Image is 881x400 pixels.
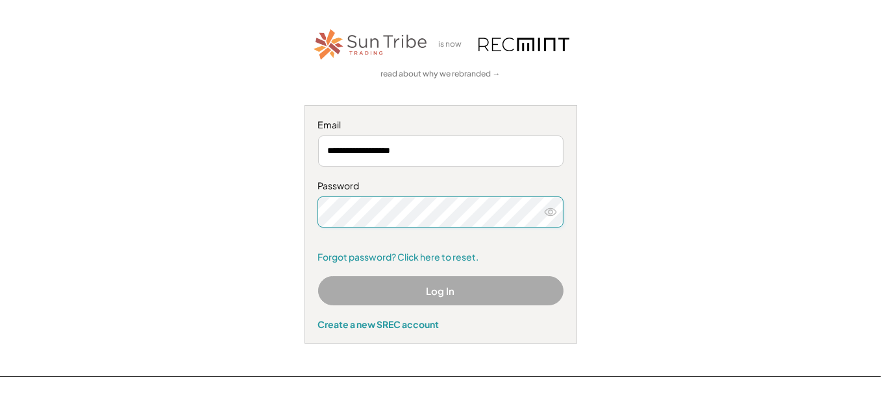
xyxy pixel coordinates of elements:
[436,39,472,50] div: is now
[318,318,564,330] div: Create a new SREC account
[312,27,429,62] img: STT_Horizontal_Logo%2B-%2BColor.png
[318,180,564,193] div: Password
[318,251,564,264] a: Forgot password? Click here to reset.
[478,38,569,51] img: recmint-logotype%403x.png
[381,69,501,80] a: read about why we rebranded →
[318,276,564,305] button: Log In
[318,119,564,132] div: Email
